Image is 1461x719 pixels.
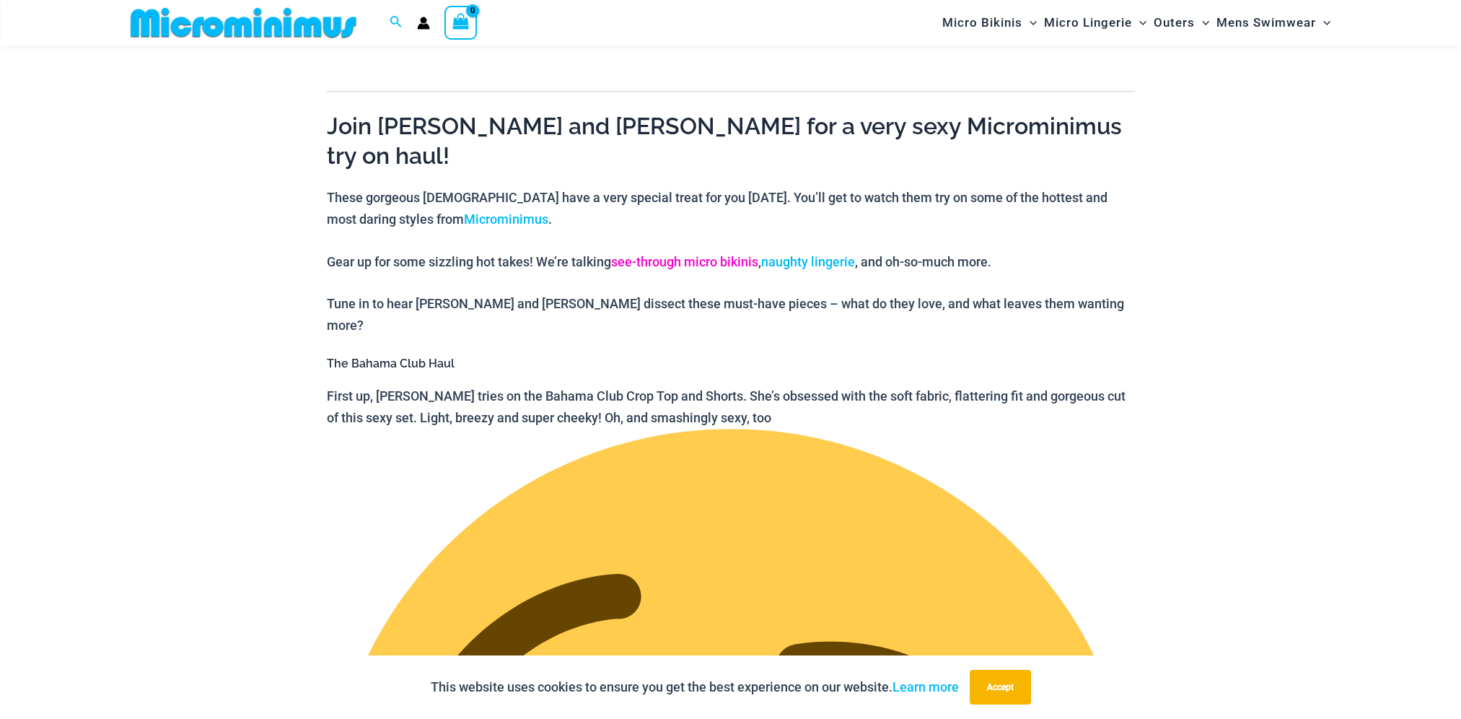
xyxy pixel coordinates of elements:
[327,111,1135,171] h2: Join [PERSON_NAME] and [PERSON_NAME] for a very sexy Microminimus try on haul!
[1216,4,1316,41] span: Mens Swimwear
[611,254,758,269] a: see-through micro bikinis
[1195,4,1209,41] span: Menu Toggle
[1150,4,1213,41] a: OutersMenu ToggleMenu Toggle
[942,4,1022,41] span: Micro Bikinis
[327,251,1135,273] p: Gear up for some sizzling hot takes! We’re talking , , and oh-so-much more.
[327,187,1135,230] p: These gorgeous [DEMOGRAPHIC_DATA] have a very special treat for you [DATE]. You’ll get to watch t...
[1044,4,1132,41] span: Micro Lingerie
[431,676,959,698] p: This website uses cookies to ensure you get the best experience on our website.
[970,670,1031,705] button: Accept
[390,14,403,32] a: Search icon link
[444,6,478,39] a: View Shopping Cart, empty
[1213,4,1334,41] a: Mens SwimwearMenu ToggleMenu Toggle
[1040,4,1150,41] a: Micro LingerieMenu ToggleMenu Toggle
[417,17,430,30] a: Account icon link
[936,2,1337,43] nav: Site Navigation
[464,212,548,227] a: Microminimus
[327,293,1135,336] p: Tune in to hear [PERSON_NAME] and [PERSON_NAME] dissect these must-have pieces – what do they lov...
[939,4,1040,41] a: Micro BikinisMenu ToggleMenu Toggle
[761,254,855,269] a: naughty lingerie
[327,357,1135,371] h6: The Bahama Club Haul
[1316,4,1330,41] span: Menu Toggle
[1154,4,1195,41] span: Outers
[1022,4,1037,41] span: Menu Toggle
[125,6,362,39] img: MM SHOP LOGO FLAT
[1132,4,1146,41] span: Menu Toggle
[892,679,959,694] a: Learn more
